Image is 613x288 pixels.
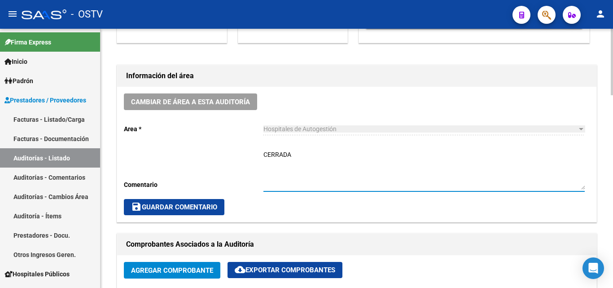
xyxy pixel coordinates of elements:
[582,257,604,279] div: Open Intercom Messenger
[124,262,220,279] button: Agregar Comprobante
[235,264,245,275] mat-icon: cloud_download
[126,237,587,252] h1: Comprobantes Asociados a la Auditoría
[126,69,587,83] h1: Información del área
[263,125,337,133] span: Hospitales de Autogestión
[235,266,335,274] span: Exportar Comprobantes
[131,203,217,211] span: Guardar Comentario
[4,95,86,105] span: Prestadores / Proveedores
[595,9,606,19] mat-icon: person
[131,201,142,212] mat-icon: save
[7,9,18,19] mat-icon: menu
[124,199,224,215] button: Guardar Comentario
[131,266,213,275] span: Agregar Comprobante
[131,98,250,106] span: Cambiar de área a esta auditoría
[4,269,70,279] span: Hospitales Públicos
[4,57,27,66] span: Inicio
[4,76,33,86] span: Padrón
[124,124,263,134] p: Area *
[124,180,263,190] p: Comentario
[71,4,103,24] span: - OSTV
[228,262,342,278] button: Exportar Comprobantes
[124,93,257,110] button: Cambiar de área a esta auditoría
[4,37,51,47] span: Firma Express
